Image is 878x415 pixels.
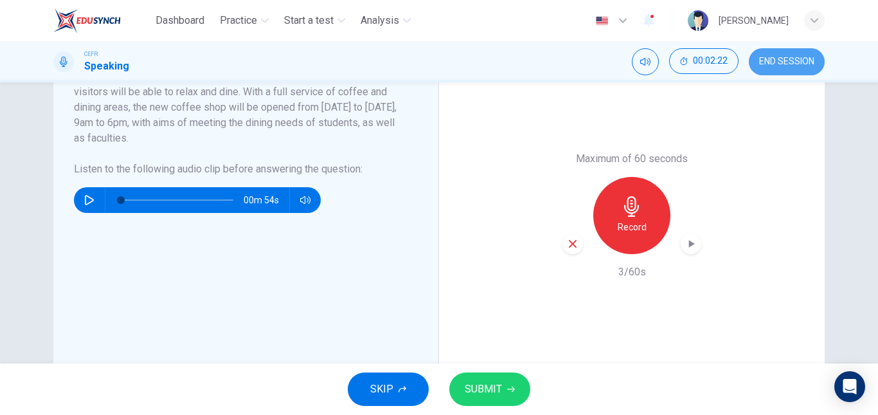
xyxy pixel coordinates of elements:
button: Dashboard [150,9,210,32]
h6: Listen to the following audio clip before answering the question : [74,161,402,177]
span: 00:02:22 [693,56,728,66]
span: SKIP [370,380,393,398]
div: [PERSON_NAME] [719,13,789,28]
span: CEFR [84,50,98,59]
span: Start a test [284,13,334,28]
span: Practice [220,13,257,28]
button: END SESSION [749,48,825,75]
img: EduSynch logo [53,8,121,33]
h6: Over the last few months, the school received many complaints about the lack of dining areas in t... [74,38,402,146]
button: SKIP [348,373,429,406]
h6: Record [618,219,647,235]
div: Open Intercom Messenger [834,371,865,402]
span: END SESSION [759,57,814,67]
button: Practice [215,9,274,32]
span: 00m 54s [244,187,289,213]
button: Record [593,177,670,254]
div: Hide [669,48,739,75]
div: Mute [632,48,659,75]
button: Start a test [279,9,350,32]
span: Dashboard [156,13,204,28]
button: Analysis [355,9,416,32]
a: EduSynch logo [53,8,150,33]
img: Profile picture [688,10,708,31]
button: SUBMIT [449,373,530,406]
img: en [594,16,610,26]
span: Analysis [361,13,399,28]
h1: Speaking [84,59,129,74]
h6: Maximum of 60 seconds [576,151,688,167]
h6: 3/60s [618,264,646,280]
span: SUBMIT [465,380,502,398]
button: 00:02:22 [669,48,739,74]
